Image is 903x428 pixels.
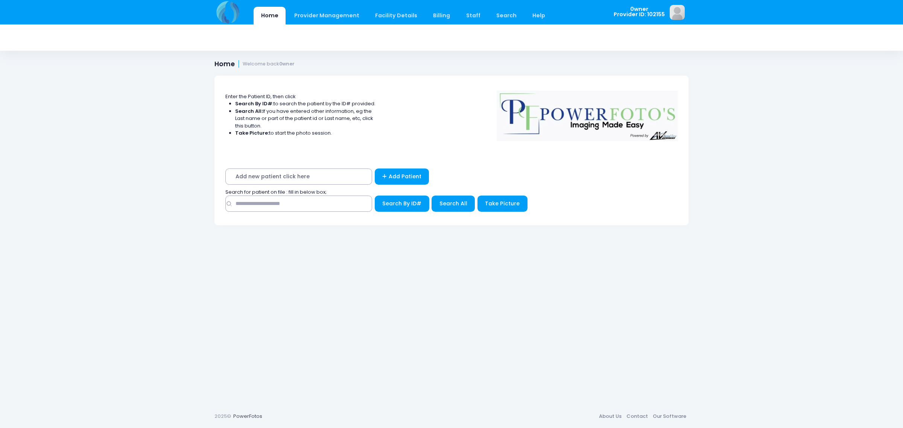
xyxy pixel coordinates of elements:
[432,196,475,212] button: Search All
[225,168,372,185] span: Add new patient click here
[426,7,458,24] a: Billing
[225,188,327,196] span: Search for patient on file : fill in below box;
[279,61,295,67] strong: 0wner
[235,108,263,115] strong: Search All:
[670,5,685,20] img: image
[485,200,520,207] span: Take Picture
[525,7,553,24] a: Help
[489,7,524,24] a: Search
[439,200,467,207] span: Search All
[493,85,681,141] img: Logo
[243,61,295,67] small: Welcome back
[287,7,366,24] a: Provider Management
[235,129,376,137] li: to start the photo session.
[375,168,429,185] a: Add Patient
[254,7,286,24] a: Home
[214,413,231,420] span: 2025©
[459,7,488,24] a: Staff
[235,100,376,108] li: to search the patient by the ID# provided.
[596,410,624,423] a: About Us
[225,93,296,100] span: Enter the Patient ID, then click
[235,129,269,137] strong: Take Picture:
[477,196,528,212] button: Take Picture
[235,100,274,107] strong: Search By ID#:
[233,413,262,420] a: PowerFotos
[375,196,429,212] button: Search By ID#
[650,410,689,423] a: Our Software
[214,60,295,68] h1: Home
[382,200,421,207] span: Search By ID#
[368,7,425,24] a: Facility Details
[614,6,665,17] span: 0wner Provider ID: 102155
[235,108,376,130] li: If you have entered other information, eg the Last name or part of the patient id or Last name, e...
[624,410,650,423] a: Contact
